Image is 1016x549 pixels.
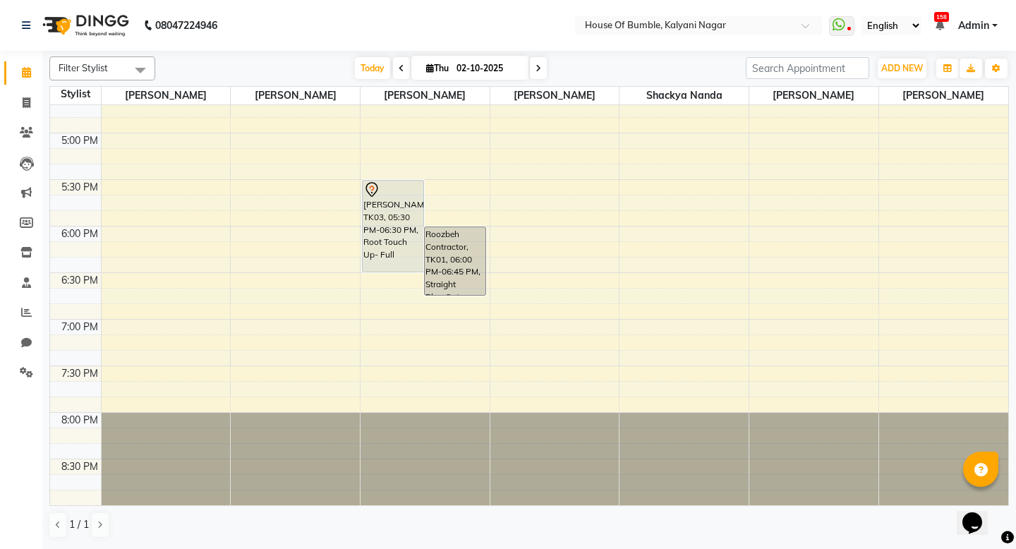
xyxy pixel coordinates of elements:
[934,12,949,22] span: 158
[59,320,101,334] div: 7:00 PM
[36,6,133,45] img: logo
[490,87,619,104] span: [PERSON_NAME]
[957,493,1002,535] iframe: chat widget
[59,459,101,474] div: 8:30 PM
[452,58,523,79] input: 2025-10-02
[619,87,749,104] span: Shackya Nanda
[878,59,926,78] button: ADD NEW
[231,87,360,104] span: [PERSON_NAME]
[423,63,452,73] span: Thu
[363,181,423,272] div: [PERSON_NAME], TK03, 05:30 PM-06:30 PM, Root Touch Up- Full
[749,87,878,104] span: [PERSON_NAME]
[59,227,101,241] div: 6:00 PM
[59,180,101,195] div: 5:30 PM
[59,133,101,148] div: 5:00 PM
[958,18,989,33] span: Admin
[102,87,231,104] span: [PERSON_NAME]
[936,19,944,32] a: 158
[69,517,89,532] span: 1 / 1
[746,57,869,79] input: Search Appointment
[59,62,108,73] span: Filter Stylist
[59,366,101,381] div: 7:30 PM
[881,63,923,73] span: ADD NEW
[361,87,490,104] span: [PERSON_NAME]
[50,87,101,102] div: Stylist
[355,57,390,79] span: Today
[59,413,101,428] div: 8:00 PM
[879,87,1008,104] span: [PERSON_NAME]
[425,227,485,295] div: Roozbeh Contractor, TK01, 06:00 PM-06:45 PM, Straight BlowOut
[155,6,217,45] b: 08047224946
[59,273,101,288] div: 6:30 PM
